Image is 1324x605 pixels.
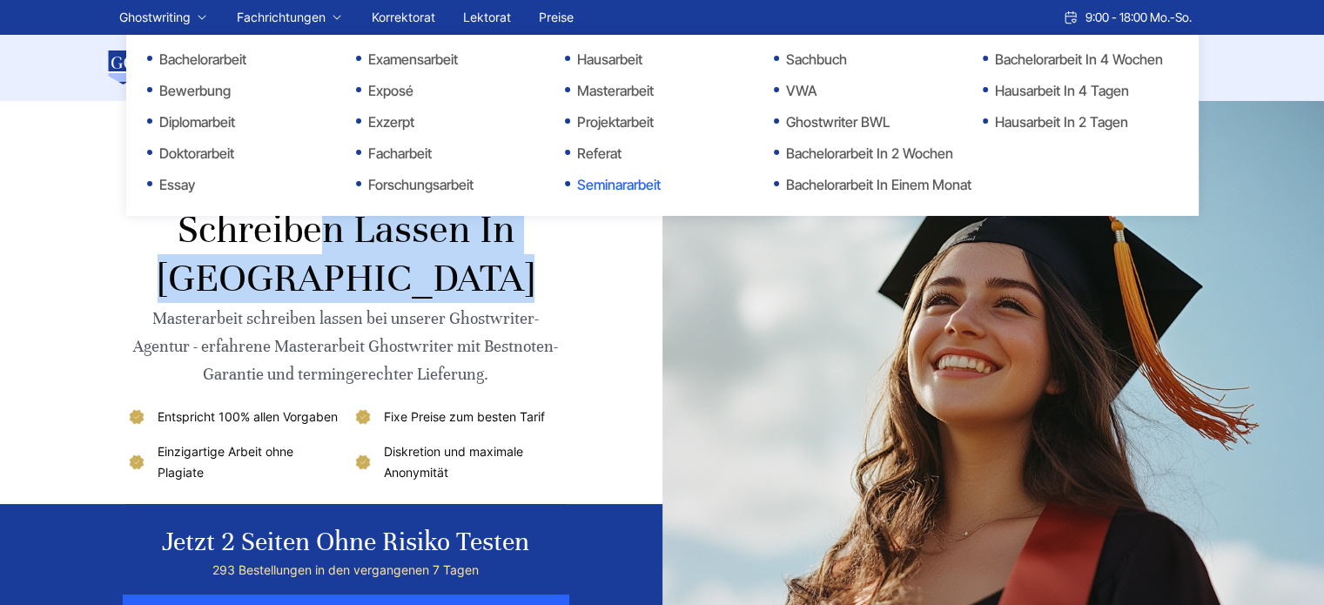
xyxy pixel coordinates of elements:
a: Seminararbeit [565,174,739,195]
a: Bachelorarbeit in 2 Wochen [774,143,948,164]
a: Diplomarbeit [147,111,321,132]
a: Bachelorarbeit in 4 Wochen [983,49,1157,70]
li: Einzigartige Arbeit ohne Plagiate [126,441,339,483]
a: Forschungsarbeit [356,174,530,195]
a: Korrektorat [372,10,435,24]
a: Fachrichtungen [237,7,326,28]
a: Hausarbeit [565,49,739,70]
img: Fixe Preise zum besten Tarif [353,407,373,427]
a: Hausarbeit in 2 Tagen [983,111,1157,132]
li: Fixe Preise zum besten Tarif [353,407,566,427]
span: 9:00 - 18:00 Mo.-So. [1085,7,1192,28]
a: Preise [539,10,574,24]
div: Jetzt 2 Seiten ohne Risiko testen [162,525,529,560]
li: Diskretion und maximale Anonymität [353,441,566,483]
a: Bachelorarbeit in einem Monat [774,174,948,195]
a: Essay [147,174,321,195]
a: Doktorarbeit [147,143,321,164]
a: VWA [774,80,948,101]
img: Schedule [1063,10,1079,24]
a: Projektarbeit [565,111,739,132]
div: 293 Bestellungen in den vergangenen 7 Tagen [162,560,529,581]
img: logo wirschreiben [105,50,231,85]
a: Referat [565,143,739,164]
a: Exposé [356,80,530,101]
img: Einzigartige Arbeit ohne Plagiate [126,452,147,473]
img: Diskretion und maximale Anonymität [353,452,373,473]
a: Bachelorarbeit [147,49,321,70]
a: Facharbeit [356,143,530,164]
h1: Die Masterarbeit schreiben lassen in [GEOGRAPHIC_DATA] [126,157,566,303]
a: Bewerbung [147,80,321,101]
a: Exzerpt [356,111,530,132]
a: Ghostwriter BWL [774,111,948,132]
a: Hausarbeit in 4 Tagen [983,80,1157,101]
img: Entspricht 100% allen Vorgaben [126,407,147,427]
div: Masterarbeit schreiben lassen bei unserer Ghostwriter-Agentur - erfahrene Masterarbeit Ghostwrite... [126,305,566,388]
li: Entspricht 100% allen Vorgaben [126,407,339,427]
a: Ghostwriting [119,7,191,28]
a: Masterarbeit [565,80,739,101]
a: Lektorat [463,10,511,24]
a: Examensarbeit [356,49,530,70]
a: Sachbuch [774,49,948,70]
